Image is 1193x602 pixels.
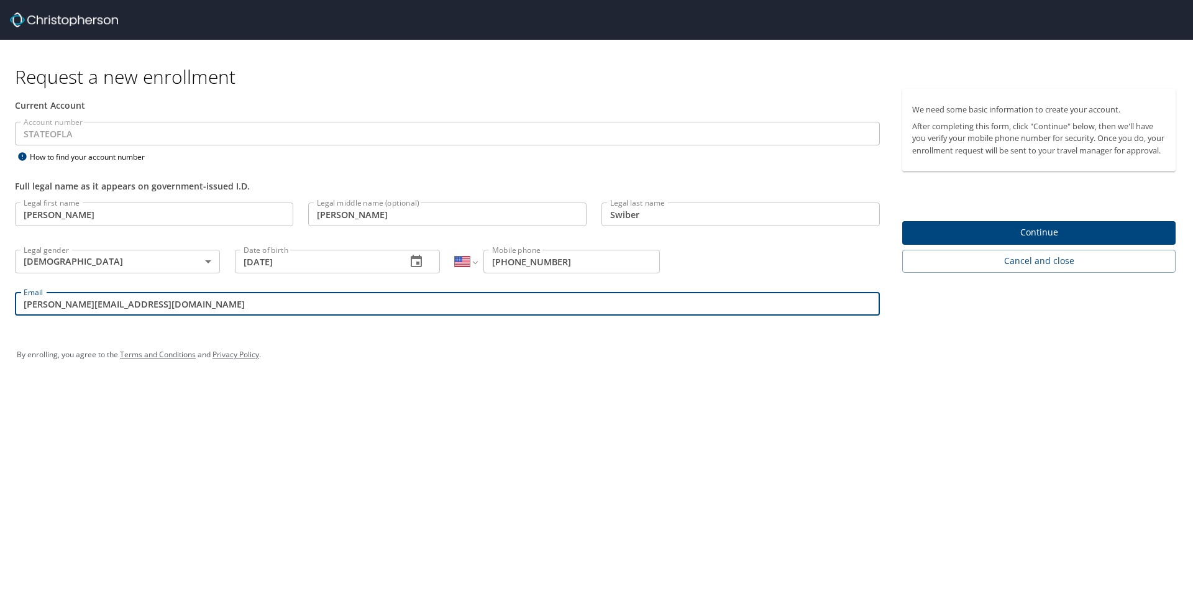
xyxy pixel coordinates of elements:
[912,253,1166,269] span: Cancel and close
[912,121,1166,157] p: After completing this form, click "Continue" below, then we'll have you verify your mobile phone ...
[120,349,196,360] a: Terms and Conditions
[235,250,396,273] input: MM/DD/YYYY
[912,104,1166,116] p: We need some basic information to create your account.
[15,149,170,165] div: How to find your account number
[15,180,880,193] div: Full legal name as it appears on government-issued I.D.
[17,339,1176,370] div: By enrolling, you agree to the and .
[213,349,259,360] a: Privacy Policy
[10,12,118,27] img: cbt logo
[902,221,1176,245] button: Continue
[912,225,1166,240] span: Continue
[15,99,880,112] div: Current Account
[15,65,1186,89] h1: Request a new enrollment
[15,250,220,273] div: [DEMOGRAPHIC_DATA]
[483,250,660,273] input: Enter phone number
[902,250,1176,273] button: Cancel and close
